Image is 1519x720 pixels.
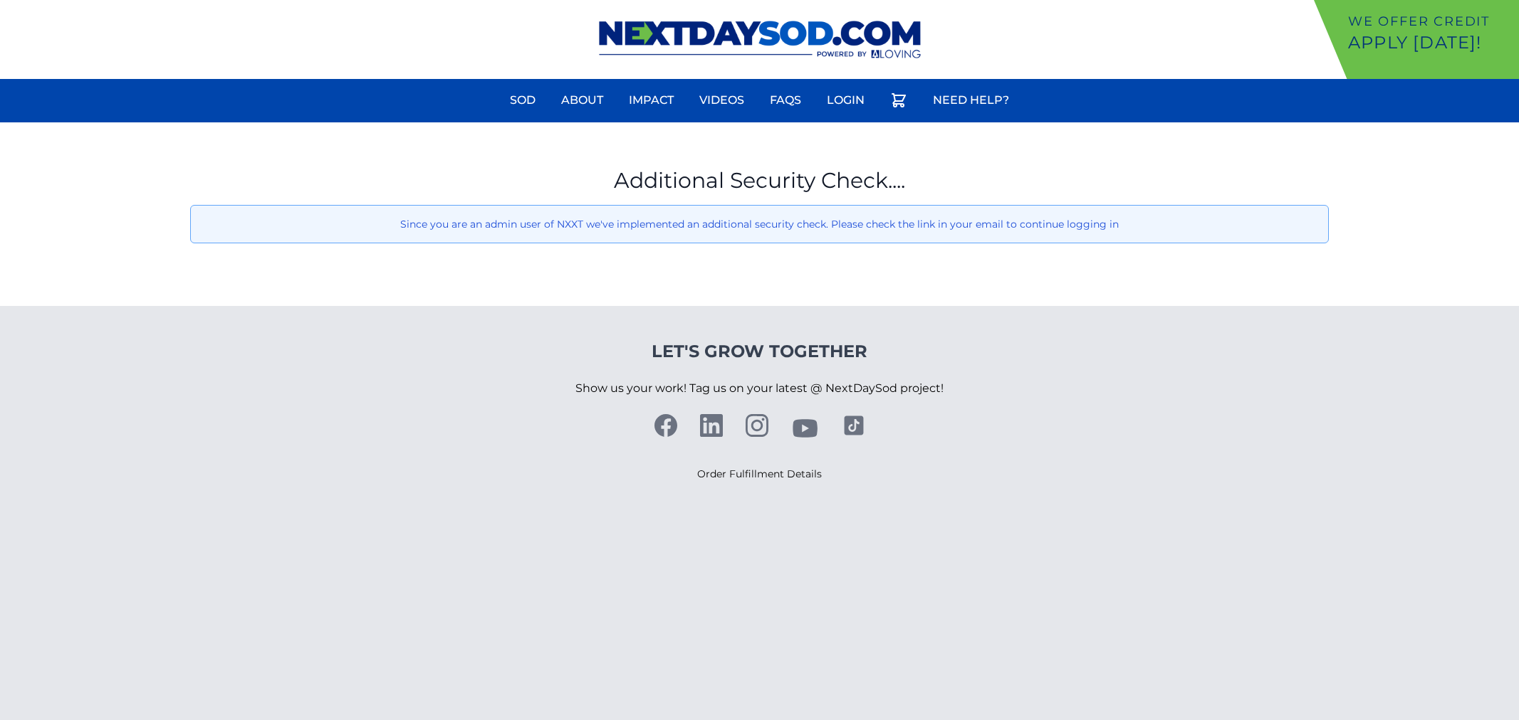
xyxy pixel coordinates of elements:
a: Videos [691,83,753,117]
a: About [553,83,612,117]
h1: Additional Security Check.... [190,168,1330,194]
p: Show us your work! Tag us on your latest @ NextDaySod project! [575,363,944,414]
a: Order Fulfillment Details [697,467,822,480]
h4: Let's Grow Together [575,340,944,363]
a: Sod [501,83,544,117]
p: We offer Credit [1348,11,1513,31]
p: Since you are an admin user of NXXT we've implemented an additional security check. Please check ... [202,217,1317,231]
p: Apply [DATE]! [1348,31,1513,54]
a: Login [818,83,873,117]
a: FAQs [761,83,810,117]
a: Need Help? [924,83,1018,117]
a: Impact [620,83,682,117]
